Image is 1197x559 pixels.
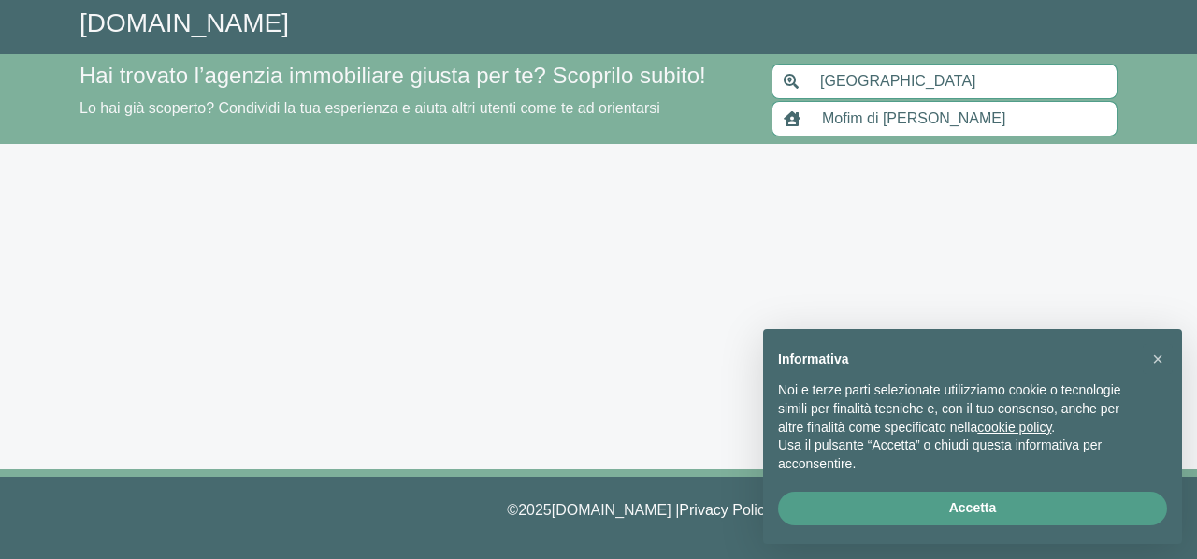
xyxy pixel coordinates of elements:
[778,381,1137,437] p: Noi e terze parti selezionate utilizziamo cookie o tecnologie simili per finalità tecniche e, con...
[778,437,1137,473] p: Usa il pulsante “Accetta” o chiudi questa informativa per acconsentire.
[79,8,289,37] a: [DOMAIN_NAME]
[79,63,749,90] h4: Hai trovato l’agenzia immobiliare giusta per te? Scoprilo subito!
[1143,344,1173,374] button: Chiudi questa informativa
[778,492,1167,525] button: Accetta
[79,499,1118,522] p: © 2025 [DOMAIN_NAME] | - - |
[977,420,1051,435] a: cookie policy - il link si apre in una nuova scheda
[679,502,772,518] a: Privacy Policy
[1152,349,1163,369] span: ×
[79,97,749,120] p: Lo hai già scoperto? Condividi la tua esperienza e aiuta altri utenti come te ad orientarsi
[811,101,1118,136] input: Inserisci nome agenzia immobiliare
[809,64,1118,99] input: Inserisci area di ricerca (Comune o Provincia)
[778,351,1137,367] h2: Informativa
